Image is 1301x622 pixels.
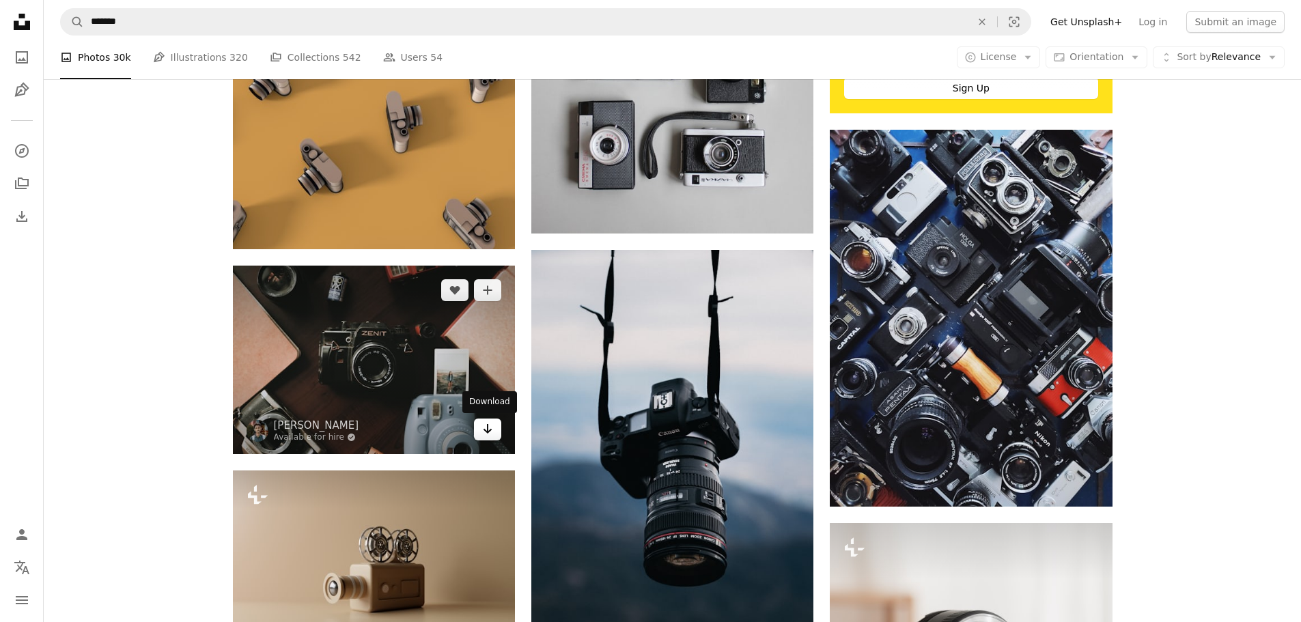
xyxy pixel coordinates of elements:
[153,36,248,79] a: Illustrations 320
[998,9,1031,35] button: Visual search
[8,44,36,71] a: Photos
[531,86,813,98] a: four assorted cameras
[1042,11,1130,33] a: Get Unsplash+
[270,36,361,79] a: Collections 542
[1177,51,1261,64] span: Relevance
[274,432,359,443] a: Available for hire
[441,279,468,301] button: Like
[830,312,1112,324] a: a table topped with lots of different types of cameras
[1153,46,1285,68] button: Sort byRelevance
[1177,51,1211,62] span: Sort by
[233,559,515,571] a: a camera with two wheels on top of it
[8,203,36,230] a: Download History
[8,137,36,165] a: Explore
[8,521,36,548] a: Log in / Sign up
[1130,11,1175,33] a: Log in
[8,586,36,614] button: Menu
[830,130,1112,506] img: a table topped with lots of different types of cameras
[383,36,443,79] a: Users 54
[462,391,517,413] div: Download
[60,8,1031,36] form: Find visuals sitewide
[229,50,248,65] span: 320
[8,554,36,581] button: Language
[531,455,813,468] a: black nikon dslr camera on black tripod
[233,353,515,365] a: black and silver nikon camera on brown wooden table
[967,9,997,35] button: Clear
[8,76,36,104] a: Illustrations
[233,266,515,453] img: black and silver nikon camera on brown wooden table
[844,77,1097,99] div: Sign Up
[957,46,1041,68] button: License
[247,420,268,442] img: Go to Shanu Nag's profile
[474,279,501,301] button: Add to Collection
[1069,51,1123,62] span: Orientation
[8,170,36,197] a: Collections
[343,50,361,65] span: 542
[8,8,36,38] a: Home — Unsplash
[981,51,1017,62] span: License
[430,50,443,65] span: 54
[274,419,359,432] a: [PERSON_NAME]
[61,9,84,35] button: Search Unsplash
[1186,11,1285,33] button: Submit an image
[1046,46,1147,68] button: Orientation
[474,419,501,440] a: Download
